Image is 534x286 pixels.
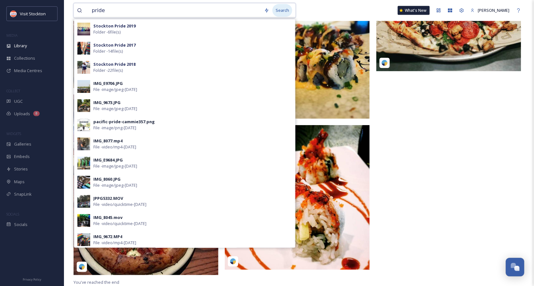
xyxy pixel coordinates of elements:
span: File - image/jpeg - [DATE] [93,163,137,169]
img: JPPG5332.jpg [77,195,90,208]
span: File - video/quicktime - [DATE] [93,201,146,207]
span: MEDIA [6,33,18,38]
img: IMG_8045.jpg [77,214,90,227]
span: Maps [14,179,25,185]
span: COLLECT [6,88,20,93]
img: IMG_8077.jpg [77,138,90,150]
img: pacific-pride-cammie357.png [77,118,90,131]
span: Media Centres [14,68,42,74]
div: 8 [33,111,40,116]
img: unnamed.jpeg [10,11,17,17]
span: UGC [14,98,23,104]
div: JPPG5332.MOV [93,195,123,201]
span: [PERSON_NAME] [478,7,510,13]
span: Folder - 14 file(s) [93,48,123,54]
span: SnapLink [14,191,32,197]
span: Galleries [14,141,31,147]
img: snapsea-logo.png [79,264,85,270]
span: Library [14,43,27,49]
span: File - image/jpeg - [DATE] [93,182,137,188]
div: IMG_8077.mp4 [93,138,122,144]
img: IMG_E9706.JPG [77,80,90,93]
img: IMG_8060.JPG [77,176,90,189]
img: snapsea-logo.png [230,258,236,265]
div: IMG_9673.JPG [93,100,121,106]
span: File - video/mp4 - [DATE] [93,240,136,246]
img: IMG_9672.jpg [77,233,90,246]
span: File - image/jpeg - [DATE] [93,106,137,112]
a: What's New [398,6,430,15]
img: 87d5d70be191bccd0f6cc4c57449835321725d4582204b4f2669fa16373c755f.jpg [74,94,218,275]
button: Open Chat [506,258,524,276]
span: Collections [14,55,35,61]
span: WIDGETS [6,131,21,136]
div: IMG_8045.mov [93,214,122,221]
img: maximiliancao-92a9bc1782056fb0d0ed1ba6a75f5bd092b281a8.jpg [225,125,370,270]
span: File - image/jpeg - [DATE] [93,87,137,93]
img: 8650d793ca9ba1dfbec0ca1f0ae0ebcca8bac0123676bdae0c8a4011f34f520c.jpg [77,23,90,35]
span: File - video/mp4 - [DATE] [93,144,136,150]
div: IMG_E9706.JPG [93,80,123,87]
img: snapsea-logo.png [381,60,388,66]
span: Folder - 22 file(s) [93,67,123,73]
span: Privacy Policy [23,277,41,282]
span: Embeds [14,154,30,160]
img: 993dc45bfb4996319b51433ef5633d5d524b952463c34bafa046128ed76c357c.jpg [77,61,90,74]
div: IMG_9672.MP4 [93,234,122,240]
a: [PERSON_NAME] [467,4,513,17]
img: b4c4c5b0af75c10b41153636a94dc95ef0c42c85.jpg [77,42,90,55]
span: Uploads [14,111,30,117]
a: Privacy Policy [23,275,41,283]
div: IMG_E9684.JPG [93,157,123,163]
span: Folder - 6 file(s) [93,29,121,35]
span: You've reached the end [74,279,119,285]
div: IMG_8060.JPG [93,176,121,182]
input: Search your library [89,4,261,18]
span: File - video/quicktime - [DATE] [93,221,146,227]
img: IMG_9673.JPG [77,99,90,112]
strong: Stockton Pride 2019 [93,23,136,29]
span: Visit Stockton [20,11,46,17]
span: File - image/png - [DATE] [93,125,136,131]
img: IMG_E9684.JPG [77,157,90,169]
span: Stories [14,166,28,172]
span: SOCIALS [6,212,19,216]
div: Search [272,4,292,17]
strong: Stockton Pride 2017 [93,42,136,48]
span: Socials [14,222,27,228]
div: pacific-pride-cammie357.png [93,119,155,125]
strong: Stockton Pride 2018 [93,61,136,67]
